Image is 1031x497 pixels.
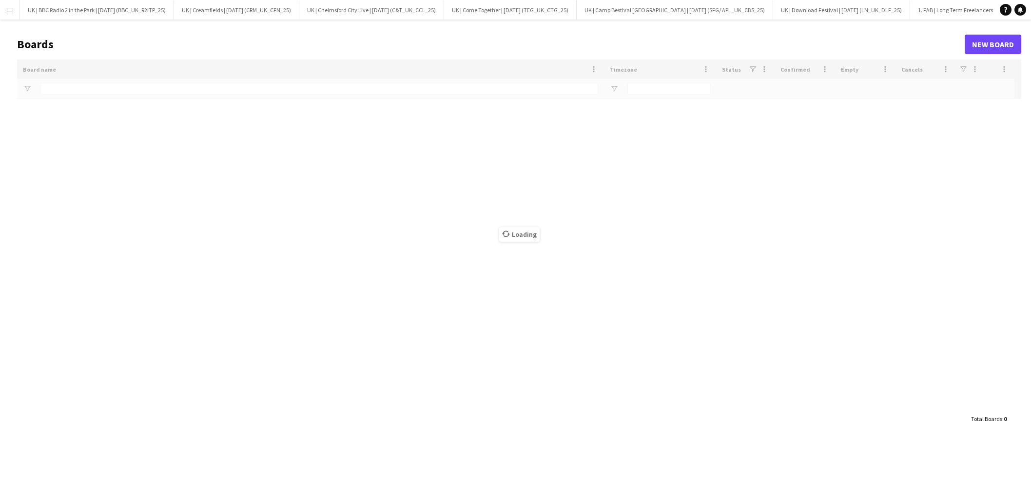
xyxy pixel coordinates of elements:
[577,0,773,19] button: UK | Camp Bestival [GEOGRAPHIC_DATA] | [DATE] (SFG/ APL_UK_CBS_25)
[299,0,444,19] button: UK | Chelmsford City Live | [DATE] (C&T_UK_CCL_25)
[971,415,1002,422] span: Total Boards
[910,0,1001,19] button: 1. FAB | Long Term Freelancers
[773,0,910,19] button: UK | Download Festival | [DATE] (LN_UK_DLF_25)
[174,0,299,19] button: UK | Creamfields | [DATE] (CRM_UK_CFN_25)
[17,37,965,52] h1: Boards
[971,409,1007,428] div: :
[499,227,540,242] span: Loading
[965,35,1021,54] a: New Board
[20,0,174,19] button: UK | BBC Radio 2 in the Park | [DATE] (BBC_UK_R2ITP_25)
[444,0,577,19] button: UK | Come Together | [DATE] (TEG_UK_CTG_25)
[1004,415,1007,422] span: 0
